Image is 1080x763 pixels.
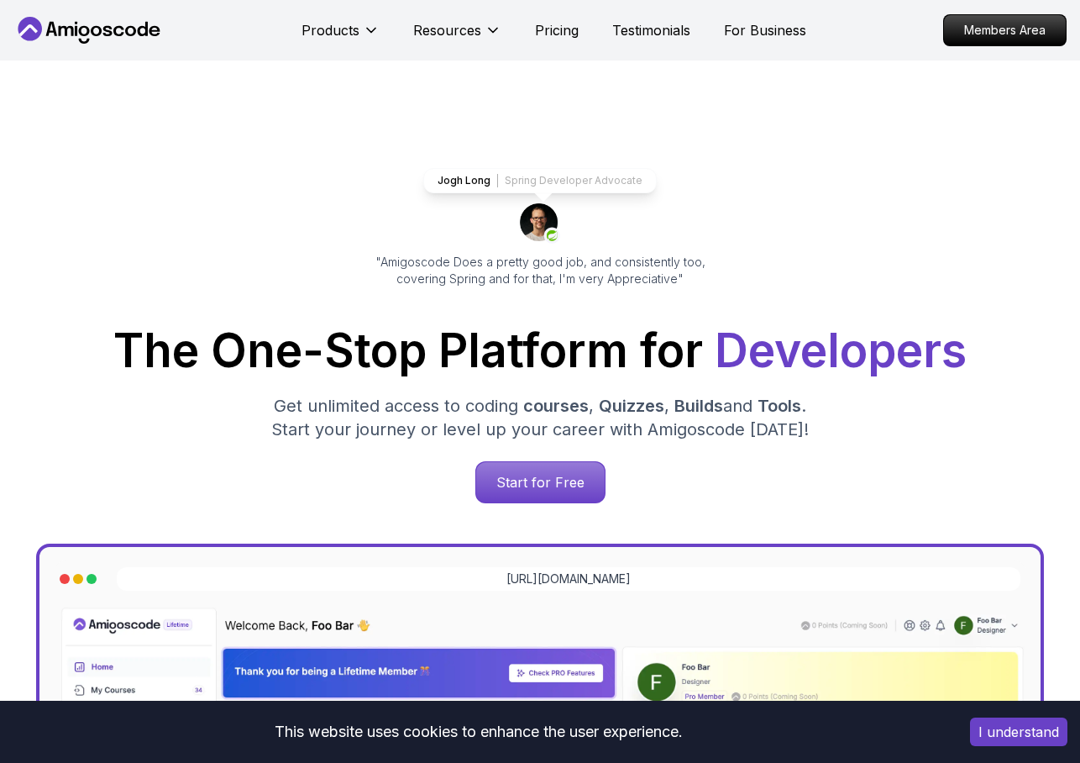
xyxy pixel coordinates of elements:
[13,713,945,750] div: This website uses cookies to enhance the user experience.
[301,20,380,54] button: Products
[523,396,589,416] span: courses
[506,571,631,587] a: [URL][DOMAIN_NAME]
[13,328,1067,374] h1: The One-Stop Platform for
[438,174,490,187] p: Jogh Long
[943,14,1067,46] a: Members Area
[758,396,801,416] span: Tools
[612,20,690,40] a: Testimonials
[476,462,605,503] p: Start for Free
[724,20,806,40] a: For Business
[715,323,967,378] span: Developers
[413,20,501,54] button: Resources
[301,20,359,40] p: Products
[535,20,579,40] a: Pricing
[674,396,723,416] span: Builds
[258,394,822,441] p: Get unlimited access to coding , , and . Start your journey or level up your career with Amigosco...
[413,20,481,40] p: Resources
[599,396,664,416] span: Quizzes
[475,461,606,503] a: Start for Free
[505,174,642,187] p: Spring Developer Advocate
[520,203,560,244] img: josh long
[944,15,1066,45] p: Members Area
[352,254,728,287] p: "Amigoscode Does a pretty good job, and consistently too, covering Spring and for that, I'm very ...
[970,718,1067,746] button: Accept cookies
